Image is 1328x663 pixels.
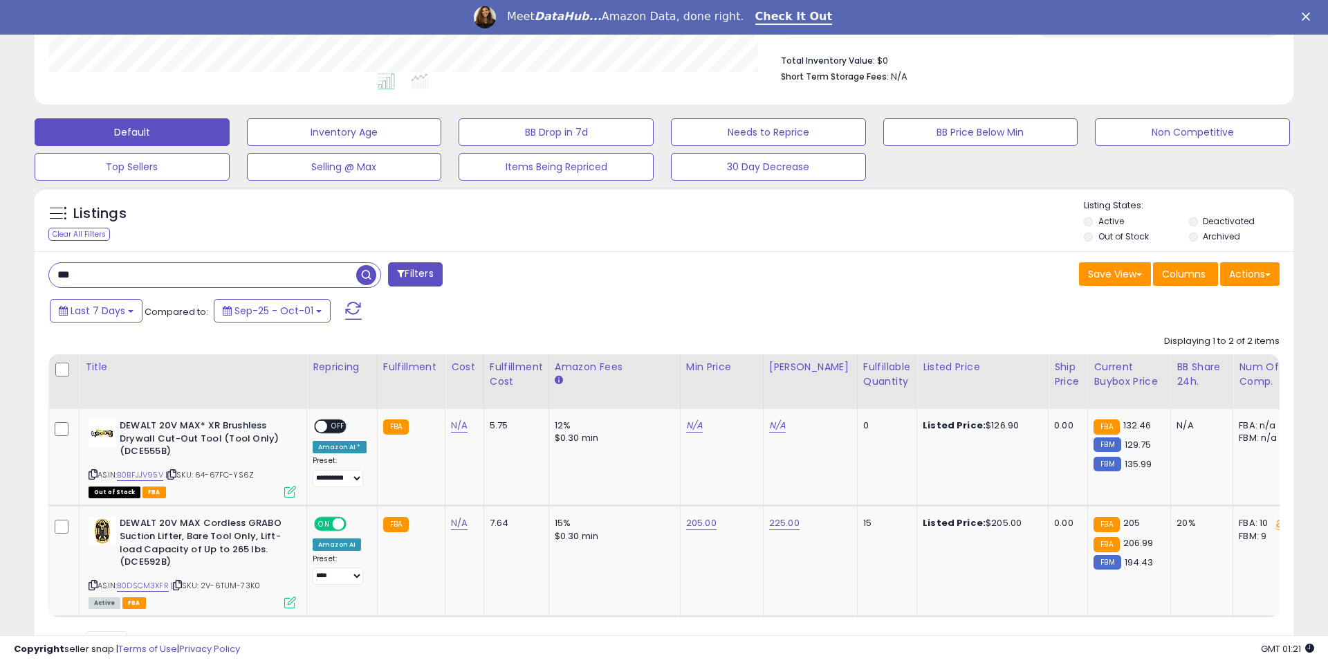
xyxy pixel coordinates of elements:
label: Archived [1203,230,1240,242]
i: DataHub... [535,10,602,23]
span: 135.99 [1125,457,1152,471]
div: $0.30 min [555,432,670,444]
span: FBA [142,487,166,498]
button: Actions [1220,262,1280,286]
div: 12% [555,419,670,432]
div: $205.00 [923,517,1037,529]
button: Items Being Repriced [459,153,654,181]
span: OFF [327,421,349,433]
span: 2025-10-9 01:21 GMT [1261,642,1314,655]
div: Amazon AI [313,538,361,551]
div: 20% [1177,517,1222,529]
div: 15% [555,517,670,529]
span: Last 7 Days [71,304,125,318]
div: Num of Comp. [1239,360,1289,389]
small: FBA [383,419,409,435]
div: BB Share 24h. [1177,360,1227,389]
button: Default [35,118,230,146]
a: Check It Out [755,10,833,25]
span: 206.99 [1123,536,1154,550]
div: ASIN: [89,419,296,496]
span: N/A [891,70,907,83]
label: Active [1098,215,1124,227]
div: 15 [863,517,906,529]
div: Amazon AI * [313,441,367,453]
button: Sep-25 - Oct-01 [214,299,331,323]
button: Inventory Age [247,118,442,146]
a: 225.00 [769,516,800,530]
small: FBA [1094,537,1119,552]
div: $0.30 min [555,530,670,543]
div: Close [1302,12,1316,21]
strong: Copyright [14,642,64,655]
a: N/A [451,516,468,530]
b: Listed Price: [923,516,986,529]
label: Out of Stock [1098,230,1149,242]
div: Title [85,360,301,374]
small: FBA [383,517,409,532]
span: Compared to: [145,305,208,318]
h5: Listings [73,204,127,224]
div: FBM: n/a [1239,432,1284,444]
button: Needs to Reprice [671,118,866,146]
button: BB Price Below Min [883,118,1078,146]
div: Current Buybox Price [1094,360,1165,389]
div: Fulfillable Quantity [863,360,911,389]
div: Clear All Filters [48,228,110,241]
span: | SKU: 2V-6TUM-73K0 [171,580,260,591]
small: FBA [1094,517,1119,532]
button: BB Drop in 7d [459,118,654,146]
div: Preset: [313,554,367,585]
div: 0.00 [1054,517,1077,529]
div: N/A [1177,419,1222,432]
div: $126.90 [923,419,1037,432]
div: Repricing [313,360,371,374]
small: FBM [1094,457,1120,471]
div: Fulfillment [383,360,439,374]
a: N/A [769,419,786,433]
a: N/A [686,419,703,433]
img: 31TiUpSD7rL._SL40_.jpg [89,419,116,447]
li: $0 [781,51,1269,68]
small: FBM [1094,437,1120,452]
button: Save View [1079,262,1151,286]
button: Last 7 Days [50,299,142,323]
a: N/A [451,419,468,433]
div: Displaying 1 to 2 of 2 items [1164,335,1280,348]
span: ON [315,518,333,530]
span: 129.75 [1125,438,1152,451]
b: Short Term Storage Fees: [781,71,889,82]
span: All listings currently available for purchase on Amazon [89,597,120,609]
span: 132.46 [1123,419,1152,432]
div: FBA: 10 [1239,517,1284,529]
img: 41ckTPkMk2L._SL40_.jpg [89,517,116,545]
p: Listing States: [1084,199,1293,212]
small: Amazon Fees. [555,374,563,387]
button: Columns [1153,262,1218,286]
button: Top Sellers [35,153,230,181]
small: FBA [1094,419,1119,435]
div: [PERSON_NAME] [769,360,851,374]
img: Profile image for Georgie [474,6,496,28]
button: Non Competitive [1095,118,1290,146]
button: Selling @ Max [247,153,442,181]
a: 205.00 [686,516,717,530]
span: 194.43 [1125,556,1154,569]
div: 5.75 [490,419,538,432]
div: ASIN: [89,517,296,607]
button: 30 Day Decrease [671,153,866,181]
a: Privacy Policy [179,642,240,655]
b: Total Inventory Value: [781,55,875,66]
span: | SKU: 64-67FC-YS6Z [165,469,254,480]
a: Terms of Use [118,642,177,655]
small: FBM [1094,555,1120,570]
div: seller snap | | [14,643,240,656]
div: FBA: n/a [1239,419,1284,432]
div: 7.64 [490,517,538,529]
div: Fulfillment Cost [490,360,543,389]
span: Sep-25 - Oct-01 [234,304,313,318]
button: Filters [388,262,442,287]
div: 0.00 [1054,419,1077,432]
div: FBM: 9 [1239,530,1284,543]
div: Meet Amazon Data, done right. [507,10,744,24]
